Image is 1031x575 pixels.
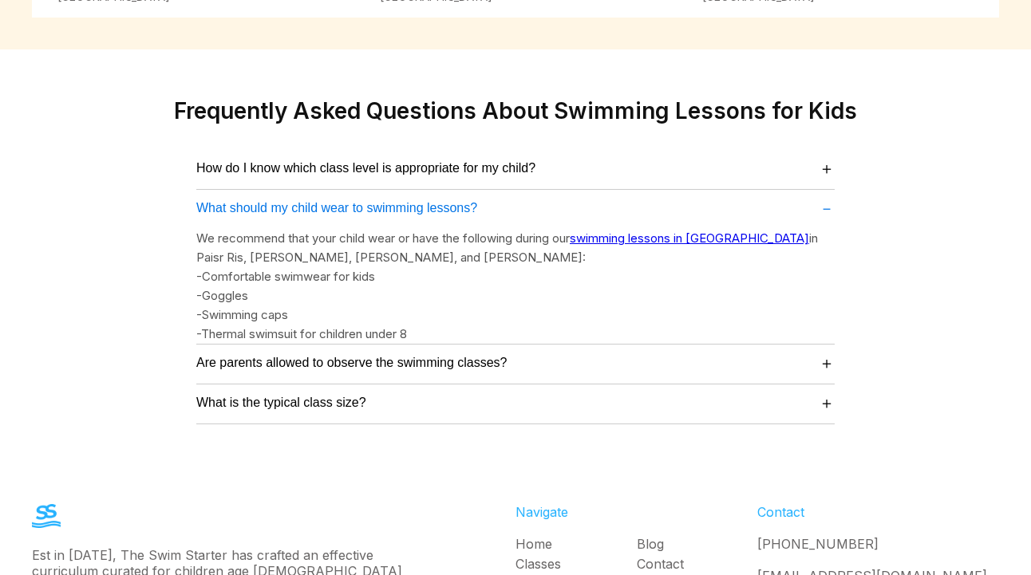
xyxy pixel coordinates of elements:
button: Are parents allowed to observe the swimming classes?＋ [196,352,835,374]
div: Navigate [515,504,757,520]
button: What is the typical class size?＋ [196,392,835,414]
span: -Thermal swimsuit for children under 8 [196,326,407,341]
span: What should my child wear to swimming lessons? [196,201,477,215]
a: Contact [637,556,758,572]
span: What is the typical class size? [196,396,366,410]
span: － [819,198,835,219]
span: in Paisr Ris, [PERSON_NAME], [PERSON_NAME], and [PERSON_NAME]: [196,230,818,265]
a: Blog [637,536,758,552]
a: swimming lessons in [GEOGRAPHIC_DATA] [570,230,809,246]
span: ＋ [819,392,835,414]
span: -Goggles [196,288,248,303]
span: We recommend that your child wear or have the following during our [196,230,570,246]
span: ＋ [819,158,835,179]
h2: Frequently Asked Questions About Swimming Lessons for Kids [174,97,857,124]
img: The Swim Starter Logo [32,504,61,528]
button: How do I know which class level is appropriate for my child?＋ [196,158,835,179]
a: Classes [515,556,637,572]
a: [PHONE_NUMBER] [757,536,879,552]
span: -Swimming caps [196,307,288,322]
span: -Comfortable swimwear for kids [196,269,375,284]
span: ＋ [819,352,835,374]
span: How do I know which class level is appropriate for my child? [196,161,535,175]
span: Are parents allowed to observe the swimming classes? [196,356,508,370]
button: What should my child wear to swimming lessons?－ [196,198,835,219]
div: Contact [757,504,999,520]
a: Home [515,536,637,552]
